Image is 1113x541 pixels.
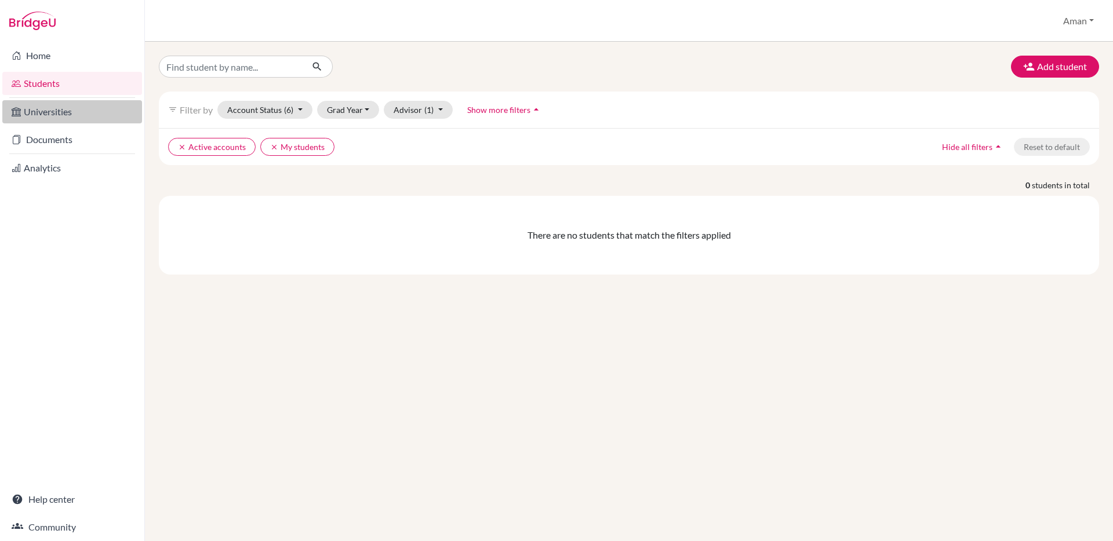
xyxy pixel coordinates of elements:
[1032,179,1099,191] span: students in total
[530,104,542,115] i: arrow_drop_up
[317,101,380,119] button: Grad Year
[992,141,1004,152] i: arrow_drop_up
[260,138,334,156] button: clearMy students
[1014,138,1090,156] button: Reset to default
[159,56,303,78] input: Find student by name...
[180,104,213,115] span: Filter by
[467,105,530,115] span: Show more filters
[2,156,142,180] a: Analytics
[1025,179,1032,191] strong: 0
[1058,10,1099,32] button: Aman
[270,143,278,151] i: clear
[2,516,142,539] a: Community
[2,72,142,95] a: Students
[932,138,1014,156] button: Hide all filtersarrow_drop_up
[2,128,142,151] a: Documents
[9,12,56,30] img: Bridge-U
[217,101,312,119] button: Account Status(6)
[168,105,177,114] i: filter_list
[284,105,293,115] span: (6)
[384,101,453,119] button: Advisor(1)
[168,138,256,156] button: clearActive accounts
[942,142,992,152] span: Hide all filters
[424,105,434,115] span: (1)
[457,101,552,119] button: Show more filtersarrow_drop_up
[168,228,1090,242] div: There are no students that match the filters applied
[1011,56,1099,78] button: Add student
[178,143,186,151] i: clear
[2,44,142,67] a: Home
[2,488,142,511] a: Help center
[2,100,142,123] a: Universities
